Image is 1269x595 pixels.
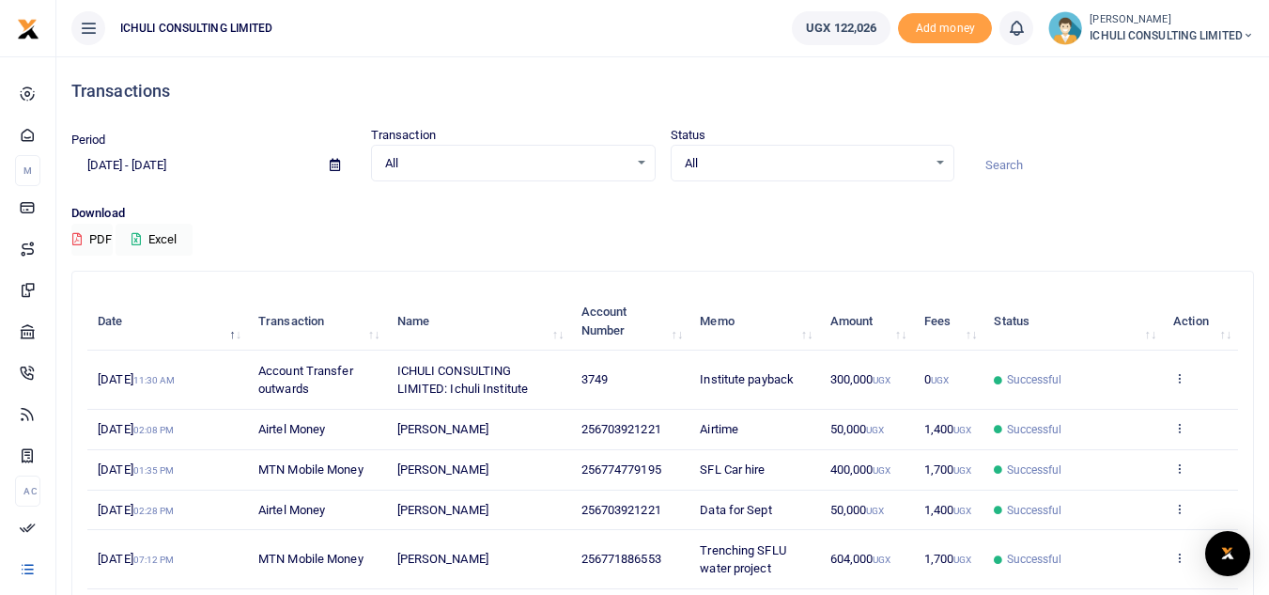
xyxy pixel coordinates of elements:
[570,292,689,351] th: Account Number: activate to sort column ascending
[133,555,175,565] small: 07:12 PM
[819,292,913,351] th: Amount: activate to sort column ascending
[98,462,174,477] span: [DATE]
[784,11,898,45] li: Wallet ballance
[397,462,488,477] span: [PERSON_NAME]
[116,224,193,256] button: Excel
[898,13,992,44] li: Toup your wallet
[133,465,175,476] small: 01:35 PM
[700,422,738,436] span: Airtime
[71,131,106,149] label: Period
[953,506,971,516] small: UGX
[98,372,175,386] span: [DATE]
[689,292,819,351] th: Memo: activate to sort column ascending
[386,292,570,351] th: Name: activate to sort column ascending
[873,375,890,385] small: UGX
[71,224,113,256] button: PDF
[700,543,785,576] span: Trenching SFLU water project
[866,506,884,516] small: UGX
[98,503,174,517] span: [DATE]
[385,154,628,173] span: All
[913,292,983,351] th: Fees: activate to sort column ascending
[98,422,174,436] span: [DATE]
[258,364,353,397] span: Account Transfer outwards
[924,462,972,477] span: 1,700
[1048,11,1082,45] img: profile-user
[969,149,1254,181] input: Search
[397,503,488,517] span: [PERSON_NAME]
[873,465,890,476] small: UGX
[133,425,175,435] small: 02:08 PM
[685,154,928,173] span: All
[924,503,972,517] span: 1,400
[15,155,40,186] li: M
[924,422,972,436] span: 1,400
[1048,11,1254,45] a: profile-user [PERSON_NAME] ICHULI CONSULTING LIMITED
[581,552,661,566] span: 256771886553
[983,292,1163,351] th: Status: activate to sort column ascending
[1007,551,1062,568] span: Successful
[898,13,992,44] span: Add money
[1007,502,1062,519] span: Successful
[830,372,891,386] span: 300,000
[792,11,890,45] a: UGX 122,026
[830,552,891,566] span: 604,000
[133,375,176,385] small: 11:30 AM
[830,462,891,477] span: 400,000
[397,422,488,436] span: [PERSON_NAME]
[1090,12,1254,28] small: [PERSON_NAME]
[953,555,971,565] small: UGX
[953,465,971,476] small: UGX
[866,425,884,435] small: UGX
[581,422,661,436] span: 256703921221
[258,503,325,517] span: Airtel Money
[371,126,436,145] label: Transaction
[248,292,387,351] th: Transaction: activate to sort column ascending
[898,20,992,34] a: Add money
[931,375,949,385] small: UGX
[1205,531,1250,576] div: Open Intercom Messenger
[806,19,876,38] span: UGX 122,026
[1163,292,1238,351] th: Action: activate to sort column ascending
[924,552,972,566] span: 1,700
[15,476,40,507] li: Ac
[113,20,281,37] span: ICHULI CONSULTING LIMITED
[924,372,949,386] span: 0
[1090,27,1254,44] span: ICHULI CONSULTING LIMITED
[830,503,885,517] span: 50,000
[700,503,771,517] span: Data for Sept
[581,503,661,517] span: 256703921221
[671,126,706,145] label: Status
[397,552,488,566] span: [PERSON_NAME]
[87,292,248,351] th: Date: activate to sort column descending
[1007,371,1062,388] span: Successful
[71,149,315,181] input: select period
[1007,462,1062,478] span: Successful
[397,364,529,397] span: ICHULI CONSULTING LIMITED: Ichuli Institute
[133,506,175,516] small: 02:28 PM
[98,552,174,566] span: [DATE]
[700,372,794,386] span: Institute payback
[17,18,39,40] img: logo-small
[700,462,765,477] span: SFL Car hire
[581,462,661,477] span: 256774779195
[830,422,885,436] span: 50,000
[258,462,364,477] span: MTN Mobile Money
[17,21,39,35] a: logo-small logo-large logo-large
[1007,421,1062,438] span: Successful
[581,372,608,386] span: 3749
[258,422,325,436] span: Airtel Money
[71,204,1254,224] p: Download
[873,555,890,565] small: UGX
[258,552,364,566] span: MTN Mobile Money
[953,425,971,435] small: UGX
[71,81,1254,102] h4: Transactions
